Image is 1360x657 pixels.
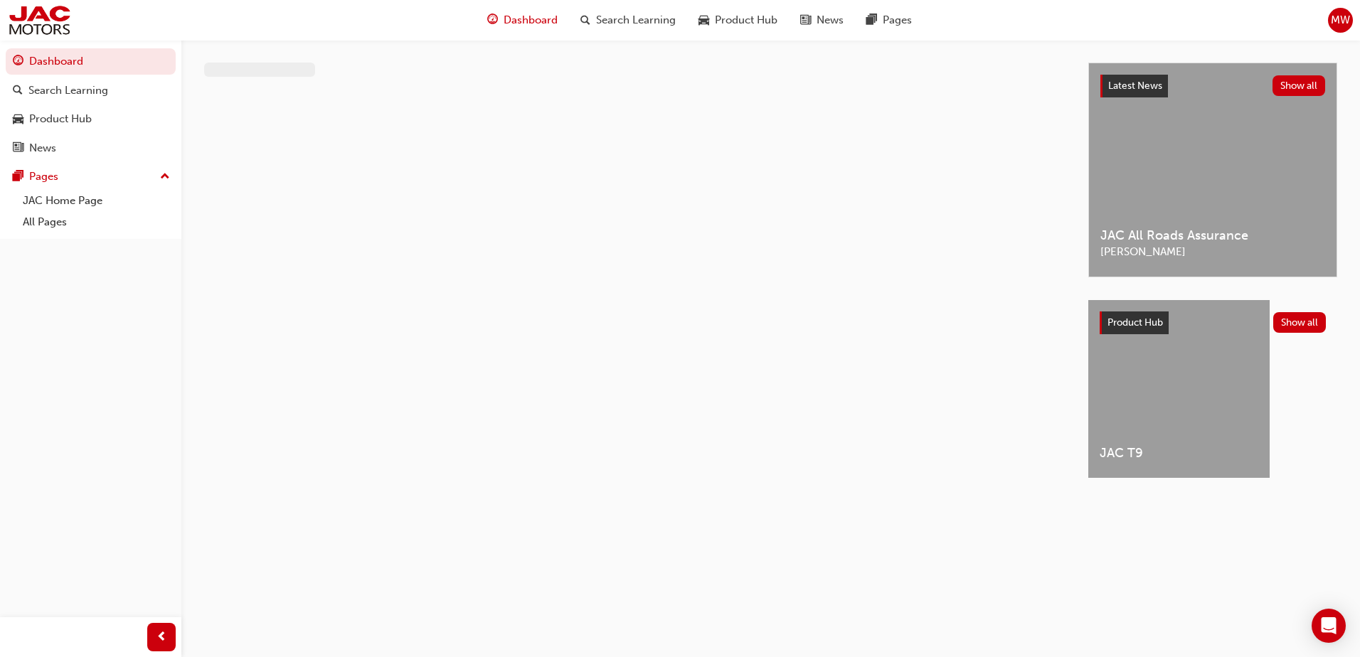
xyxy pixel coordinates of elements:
a: search-iconSearch Learning [569,6,687,35]
span: News [817,12,844,28]
div: Pages [29,169,58,185]
a: guage-iconDashboard [476,6,569,35]
a: News [6,135,176,161]
button: Show all [1273,75,1326,96]
span: prev-icon [156,629,167,646]
span: news-icon [800,11,811,29]
span: search-icon [580,11,590,29]
img: jac-portal [7,4,72,36]
div: Search Learning [28,82,108,99]
button: MW [1328,8,1353,33]
span: Product Hub [1107,316,1163,328]
span: [PERSON_NAME] [1100,244,1325,260]
a: car-iconProduct Hub [687,6,789,35]
a: All Pages [17,211,176,233]
a: Dashboard [6,48,176,75]
span: up-icon [160,168,170,186]
span: Pages [883,12,912,28]
button: Pages [6,164,176,190]
a: Latest NewsShow all [1100,75,1325,97]
a: pages-iconPages [855,6,923,35]
div: News [29,140,56,156]
a: JAC T9 [1088,300,1270,478]
span: guage-icon [487,11,498,29]
a: Product Hub [6,106,176,132]
span: guage-icon [13,55,23,68]
span: JAC All Roads Assurance [1100,228,1325,244]
span: JAC T9 [1100,445,1258,461]
div: Open Intercom Messenger [1312,609,1346,643]
span: pages-icon [866,11,877,29]
a: Product HubShow all [1100,311,1326,334]
a: news-iconNews [789,6,855,35]
span: Latest News [1108,80,1162,92]
span: Dashboard [504,12,558,28]
span: MW [1331,12,1350,28]
span: Product Hub [715,12,777,28]
span: news-icon [13,142,23,155]
span: car-icon [698,11,709,29]
span: car-icon [13,113,23,126]
span: search-icon [13,85,23,97]
span: Search Learning [596,12,676,28]
button: DashboardSearch LearningProduct HubNews [6,46,176,164]
button: Show all [1273,312,1327,333]
a: Latest NewsShow allJAC All Roads Assurance[PERSON_NAME] [1088,63,1337,277]
span: pages-icon [13,171,23,183]
div: Product Hub [29,111,92,127]
a: Search Learning [6,78,176,104]
a: JAC Home Page [17,190,176,212]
